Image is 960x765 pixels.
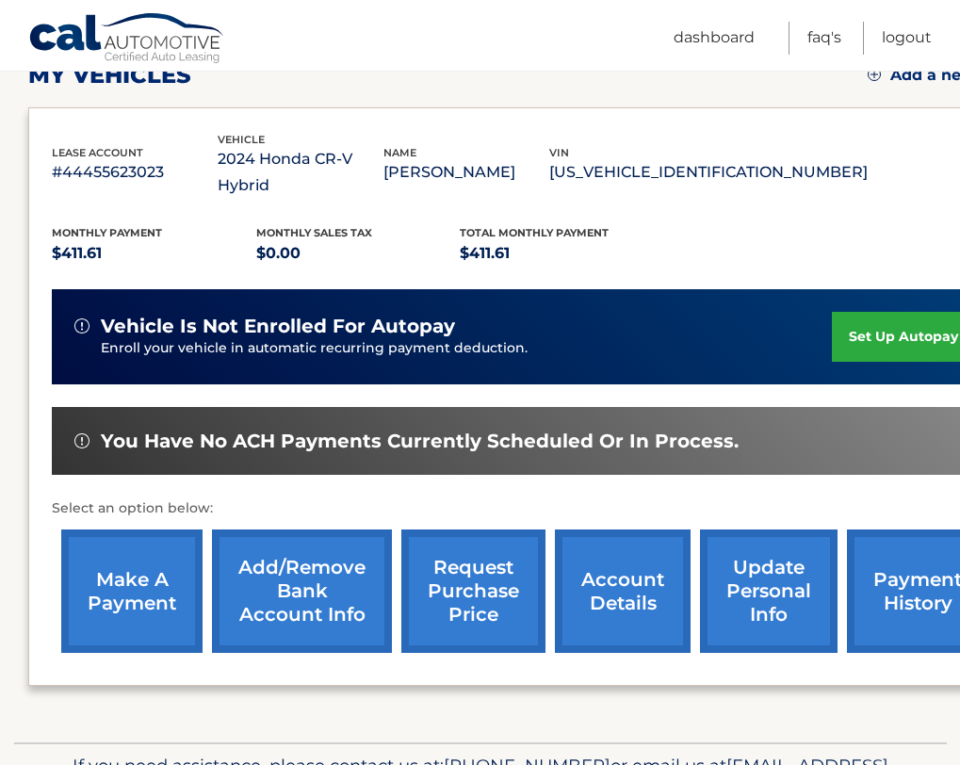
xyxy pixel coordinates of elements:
img: add.svg [868,68,881,81]
img: alert-white.svg [74,318,89,334]
p: 2024 Honda CR-V Hybrid [218,146,383,199]
a: account details [555,529,691,653]
p: [PERSON_NAME] [383,159,549,186]
span: lease account [52,146,143,159]
p: Enroll your vehicle in automatic recurring payment deduction. [101,338,832,359]
a: Logout [882,22,932,55]
span: Monthly sales Tax [256,226,372,239]
span: vehicle is not enrolled for autopay [101,315,455,338]
a: FAQ's [807,22,841,55]
a: Add/Remove bank account info [212,529,392,653]
p: [US_VEHICLE_IDENTIFICATION_NUMBER] [549,159,868,186]
p: $0.00 [256,240,461,267]
span: vehicle [218,133,265,146]
h2: my vehicles [28,61,191,90]
p: $411.61 [52,240,256,267]
a: Cal Automotive [28,12,226,67]
span: Total Monthly Payment [460,226,609,239]
span: You have no ACH payments currently scheduled or in process. [101,430,739,453]
a: update personal info [700,529,838,653]
p: #44455623023 [52,159,218,186]
span: vin [549,146,569,159]
a: make a payment [61,529,203,653]
a: Dashboard [674,22,755,55]
img: alert-white.svg [74,433,89,448]
span: name [383,146,416,159]
span: Monthly Payment [52,226,162,239]
p: $411.61 [460,240,664,267]
a: request purchase price [401,529,545,653]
